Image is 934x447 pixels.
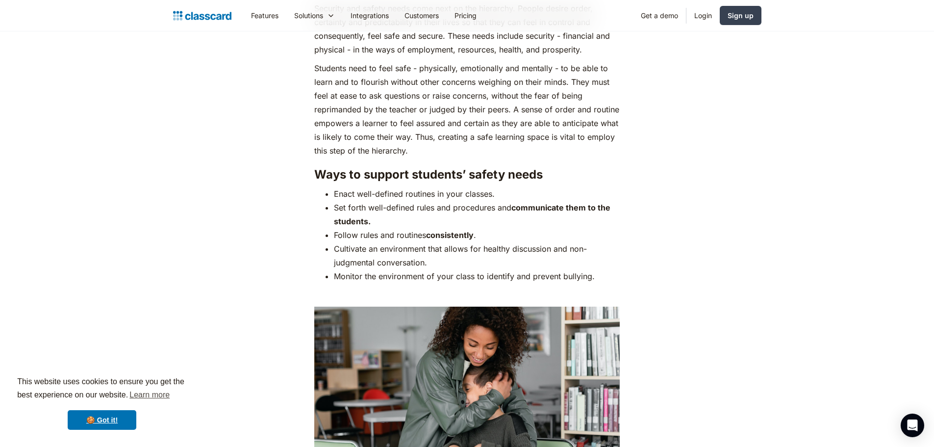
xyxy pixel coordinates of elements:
li: Follow rules and routines . [334,228,620,242]
div: Open Intercom Messenger [901,414,924,437]
li: Enact well-defined routines in your classes. [334,187,620,201]
strong: consistently [426,230,474,240]
div: Solutions [286,4,343,26]
a: Pricing [447,4,484,26]
p: Students need to feel safe - physically, emotionally and mentally - to be able to learn and to fl... [314,61,620,158]
li: Monitor the environment of your class to identify and prevent bullying. [334,269,620,283]
a: learn more about cookies [128,388,171,402]
a: Login [686,4,720,26]
span: This website uses cookies to ensure you get the best experience on our website. [17,376,187,402]
p: ‍ [314,288,620,302]
li: Cultivate an environment that allows for healthy discussion and non-judgmental conversation. [334,242,620,269]
a: Sign up [720,6,761,25]
a: Customers [397,4,447,26]
a: Features [243,4,286,26]
a: home [173,9,231,23]
div: Sign up [728,10,754,21]
a: dismiss cookie message [68,410,136,430]
div: Solutions [294,10,323,21]
a: Get a demo [633,4,686,26]
a: Integrations [343,4,397,26]
div: cookieconsent [8,367,196,439]
h3: Ways to support students’ safety needs [314,167,620,182]
li: Set forth well-defined rules and procedures and [334,201,620,228]
strong: communicate them to the students. [334,203,610,226]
